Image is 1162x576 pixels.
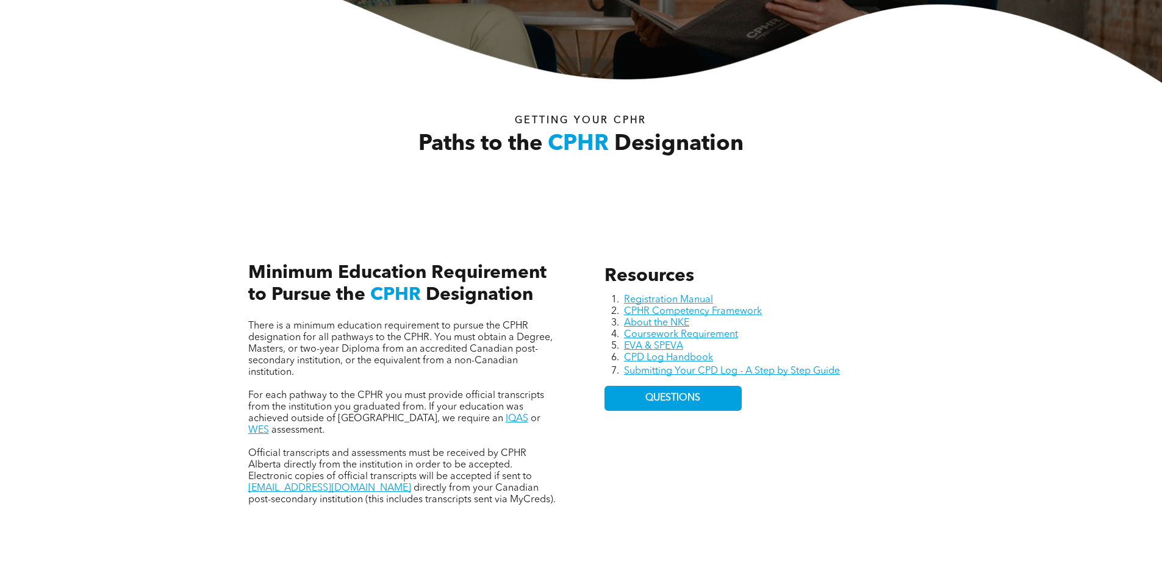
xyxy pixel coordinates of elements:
span: CPHR [370,286,421,304]
a: Submitting Your CPD Log - A Step by Step Guide [624,366,840,376]
a: Registration Manual [624,295,713,305]
span: Getting your Cphr [515,116,647,126]
span: Designation [426,286,533,304]
a: CPD Log Handbook [624,353,713,363]
a: QUESTIONS [604,386,742,411]
span: Paths to the [418,133,542,155]
a: CPHR Competency Framework [624,307,762,316]
span: Resources [604,267,694,285]
a: WES [248,425,269,435]
span: There is a minimum education requirement to pursue the CPHR designation for all pathways to the C... [248,321,553,377]
span: Official transcripts and assessments must be received by CPHR Alberta directly from the instituti... [248,449,532,482]
span: For each pathway to the CPHR you must provide official transcripts from the institution you gradu... [248,391,544,424]
a: IQAS [506,414,528,424]
span: or [531,414,540,424]
span: Minimum Education Requirement to Pursue the [248,264,547,304]
a: [EMAIL_ADDRESS][DOMAIN_NAME] [248,483,411,493]
a: EVA & SPEVA [624,341,683,351]
span: Designation [614,133,744,155]
a: About the NKE [624,318,689,328]
span: assessment. [271,425,325,435]
span: CPHR [548,133,609,155]
span: QUESTIONS [645,393,700,404]
a: Coursework Requirement [624,330,738,340]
